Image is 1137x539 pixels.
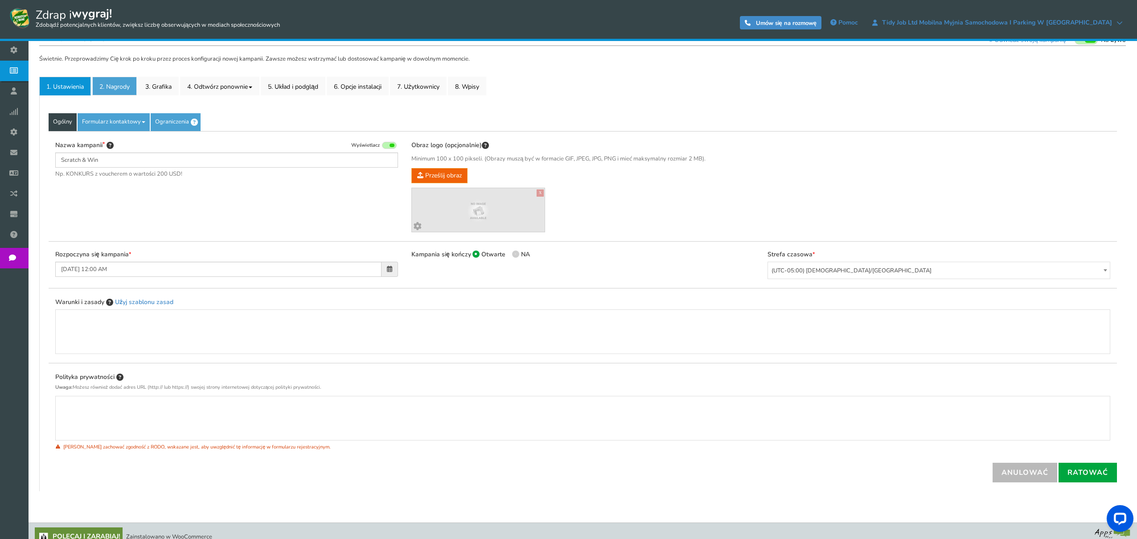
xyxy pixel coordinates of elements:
font: Np. KONKURS z voucherem o wartości 200 USD! [55,170,182,178]
font: Formularz kontaktowy [82,118,141,126]
a: Zdrap iwygraj! Zdobądź potencjalnych klientów, zwiększ liczbę obserwujących w mediach społecznośc... [9,7,280,29]
font: Warunki i zasady [55,298,104,306]
font: wersja [25,14,41,21]
span: Ten obraz będzie wyświetlany na górze ekranu Twojego konkursu. Możesz przesłać i wyświetlić podgl... [482,141,489,151]
font: Polityka prywatności [55,373,115,381]
font: wygraj! [72,6,112,21]
font: Świetnie. Przeprowadzimy Cię krok po kroku przez proces konfiguracji nowej kampanii. Zawsze możes... [39,55,470,63]
a: Ograniczenia [151,113,201,131]
a: Pomoc [826,16,862,30]
font: Otwarte [481,250,505,259]
font: 6. Opcje instalacji [334,82,382,91]
font: Pomoc [838,18,858,27]
a: Formularz kontaktowy [78,113,150,131]
font: Rozpoczyna się kampania [55,250,129,259]
font: X [539,191,542,195]
font: Nazwa kampanii [55,141,103,149]
font: Ograniczenia [155,118,189,126]
span: (UTC-05:00) Ameryka/Chicago [768,262,1110,279]
font: (UTC-05:00) [DEMOGRAPHIC_DATA]/[GEOGRAPHIC_DATA] [772,267,932,275]
a: X [537,189,544,197]
font: 2. Nagrody [99,82,130,91]
font: 3. Grafika [145,82,172,91]
img: tab_domain_overview_orange.svg [24,56,31,63]
a: Ogólny [49,113,77,131]
span: Wprowadź Politykę Prywatności swojej kampanii [115,373,123,383]
img: Zdrap i wygraj [9,7,31,29]
font: Umów się na rozmowę [756,19,817,27]
div: Edytor tekstu sformatowanego, Campaign_terms [65,314,1101,350]
font: 7. Użytkownicy [397,82,439,91]
font: Uwaga: [55,384,73,391]
font: Zdrap i [36,7,72,23]
a: Ratować [1059,463,1117,482]
iframe: Widżet czatu LiveChat [1100,502,1137,539]
font: 4.0.25 [41,14,57,21]
a: Anulować [993,463,1057,482]
font: Słowa kluczowe według ruchu [98,57,176,63]
font: Możesz również dodać adres URL (http:// lub https://) swojej strony internetowej dotyczącej polit... [73,384,321,391]
font: Ogólny [53,118,72,126]
font: Przegląd domeny [34,57,79,63]
span: Wskazówka: Wybierz tytuł, który przyciągnie więcej zgłoszeń. Na przykład: „Zdrap i wygraj bransol... [107,141,114,151]
font: NA [521,250,530,259]
font: Obraz logo (opcjonalnie) [411,141,482,149]
font: Zdobądź potencjalnych klientów, zwiększ liczbę obserwujących w mediach społecznościowych [36,21,280,29]
span: Wprowadź Warunki i Zasady swojej kampanii [104,298,115,308]
font: Kampania się kończy [411,250,471,259]
img: tab_keywords_by_traffic_grey.svg [88,56,95,63]
div: Edytor tekstu sformatowanego, kampania_prywatność [65,401,1101,436]
font: 8. Wpisy [455,82,479,91]
a: Użyj szablonu zasad [115,298,173,306]
img: website_grey.svg [14,23,21,30]
a: Umów się na rozmowę [740,16,821,29]
font: 1. Ustawienia [46,82,84,91]
font: 4. Odtwórz ponownie [187,82,248,91]
font: Wyświetlacz [351,142,380,148]
font: Minimum 100 x 100 pikseli. (Obrazy muszą być w formacie GIF, JPEG, JPG, PNG i mieć maksymalny roz... [411,155,706,163]
font: [PERSON_NAME] zachować zgodność z RODO, wskazane jest, aby uwzględnić tę informację w formularzu ... [63,444,331,450]
font: Anulować [1002,468,1048,477]
font: Strefa czasowa [768,250,813,259]
font: 5. Układ i podgląd [268,82,318,91]
font: Tidy Job Ltd Mobilna myjnia samochodowa i parking w [GEOGRAPHIC_DATA] [882,18,1112,27]
img: logo_orange.svg [14,14,21,21]
font: Domena: [DOMAIN_NAME] [23,23,99,30]
font: Ratować [1067,468,1108,477]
